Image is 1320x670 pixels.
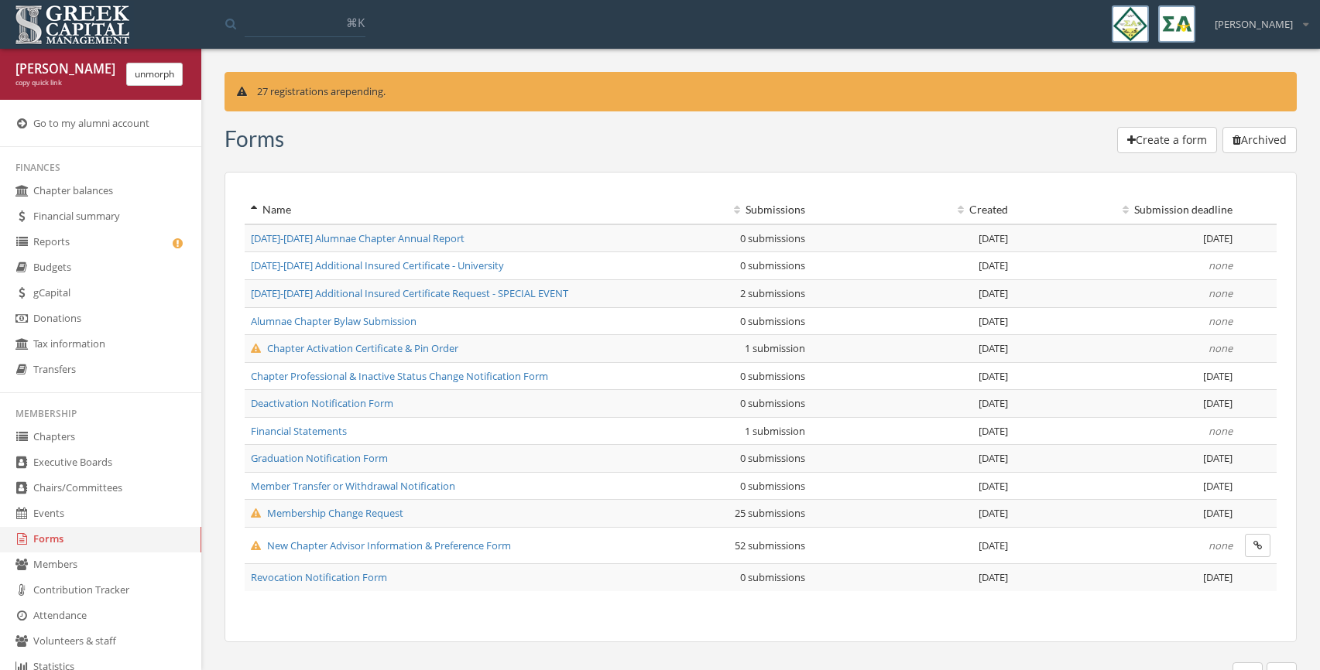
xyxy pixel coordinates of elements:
a: Revocation Notification Form [251,570,387,584]
a: [DATE]-[DATE] Alumnae Chapter Annual Report [251,231,465,245]
span: 0 submissions [740,570,805,584]
a: [DATE]-[DATE] Additional Insured Certificate - University [251,258,504,272]
button: unmorph [126,63,183,86]
td: [DATE] [811,390,1014,418]
td: [DATE] [811,307,1014,335]
span: ⌘K [346,15,365,30]
td: [DATE] [1014,224,1239,252]
a: Financial Statements [251,424,347,438]
a: Chapter Activation Certificate & Pin Order [251,341,458,355]
div: copy quick link [15,78,115,88]
td: [DATE] [1014,362,1239,390]
span: 27 registrations [257,84,328,98]
span: 2 submissions [740,286,805,300]
td: [DATE] [811,528,1014,564]
th: Submissions [588,196,811,224]
td: [DATE] [811,224,1014,252]
h3: Form s [225,127,284,151]
a: Member Transfer or Withdrawal Notification [251,479,455,493]
button: Create a form [1117,127,1217,153]
a: [DATE]-[DATE] Additional Insured Certificate Request - SPECIAL EVENT [251,286,568,300]
span: [PERSON_NAME] [1215,17,1293,32]
td: [DATE] [1014,390,1239,418]
td: [DATE] [811,500,1014,528]
a: Alumnae Chapter Bylaw Submission [251,314,417,328]
span: 0 submissions [740,231,805,245]
td: [DATE] [1014,445,1239,473]
td: [DATE] [811,445,1014,473]
th: Name [245,196,588,224]
a: Graduation Notification Form [251,451,388,465]
a: Membership Change Request [251,506,403,520]
td: [DATE] [811,564,1014,591]
td: [DATE] [1014,472,1239,500]
button: Archived [1222,127,1297,153]
td: [DATE] [811,335,1014,363]
span: 0 submissions [740,369,805,383]
a: Deactivation Notification Form [251,396,393,410]
span: 1 submission [745,424,805,438]
em: none [1209,538,1233,552]
div: [PERSON_NAME] [PERSON_NAME] [15,60,115,78]
span: 0 submissions [740,396,805,410]
span: 0 submissions [740,479,805,493]
td: [DATE] [1014,500,1239,528]
span: 0 submissions [740,258,805,272]
span: 0 submissions [740,451,805,465]
span: 25 submissions [735,506,805,520]
div: [PERSON_NAME] [1205,5,1308,32]
td: [DATE] [811,252,1014,280]
td: [DATE] [811,362,1014,390]
td: [DATE] [811,472,1014,500]
em: none [1209,258,1233,272]
span: 0 submissions [740,314,805,328]
th: Created [811,196,1014,224]
div: are pending. [225,72,1297,111]
span: 1 submission [745,341,805,355]
a: Chapter Professional & Inactive Status Change Notification Form [251,369,548,383]
em: none [1209,314,1233,328]
th: Submission deadline [1014,196,1239,224]
em: none [1209,341,1233,355]
td: [DATE] [811,417,1014,445]
a: New Chapter Advisor Information & Preference Form [251,538,511,552]
em: none [1209,424,1233,438]
td: [DATE] [811,279,1014,307]
em: none [1209,286,1233,300]
span: 52 submissions [735,538,805,552]
td: [DATE] [1014,564,1239,591]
